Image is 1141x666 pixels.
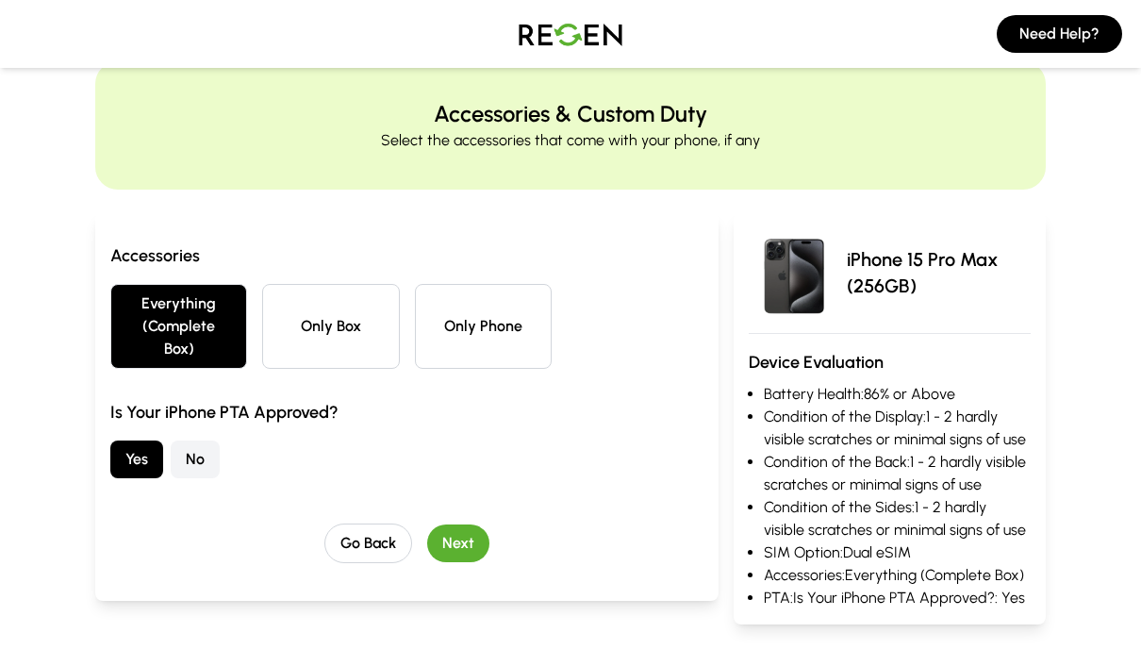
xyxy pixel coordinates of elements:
[262,284,399,369] button: Only Box
[427,524,489,562] button: Next
[764,587,1031,609] li: PTA: Is Your iPhone PTA Approved?: Yes
[764,496,1031,541] li: Condition of the Sides: 1 - 2 hardly visible scratches or minimal signs of use
[381,129,760,152] p: Select the accessories that come with your phone, if any
[749,349,1031,375] h3: Device Evaluation
[847,246,1031,299] p: iPhone 15 Pro Max (256GB)
[749,227,839,318] img: iPhone 15 Pro Max
[434,99,707,129] h2: Accessories & Custom Duty
[504,8,637,60] img: Logo
[764,541,1031,564] li: SIM Option: Dual eSIM
[110,284,247,369] button: Everything (Complete Box)
[764,406,1031,451] li: Condition of the Display: 1 - 2 hardly visible scratches or minimal signs of use
[997,15,1122,53] button: Need Help?
[415,284,552,369] button: Only Phone
[764,383,1031,406] li: Battery Health: 86% or Above
[110,399,703,425] h3: Is Your iPhone PTA Approved?
[110,441,163,478] button: Yes
[324,524,412,563] button: Go Back
[764,451,1031,496] li: Condition of the Back: 1 - 2 hardly visible scratches or minimal signs of use
[110,242,703,269] h3: Accessories
[764,564,1031,587] li: Accessories: Everything (Complete Box)
[171,441,220,478] button: No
